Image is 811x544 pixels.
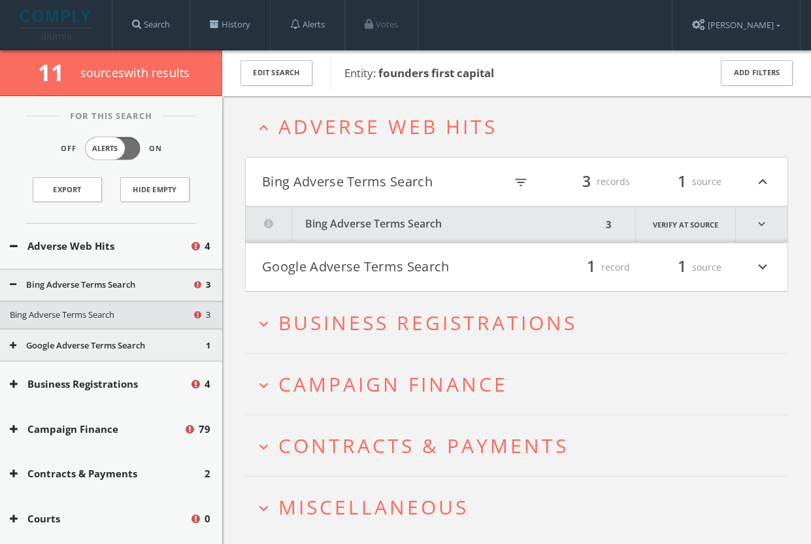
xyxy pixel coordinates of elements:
button: expand_moreBusiness Registrations [255,312,788,333]
span: 2 [205,466,210,481]
button: Business Registrations [10,377,190,392]
span: Adverse Web Hits [278,113,497,140]
i: expand_more [736,207,787,243]
button: expand_moreCampaign Finance [255,373,788,395]
button: Bing Adverse Terms Search [262,171,505,193]
div: source [643,171,721,193]
button: expand_moreContracts & Payments [255,435,788,456]
span: 11 [38,57,75,88]
button: expand_lessAdverse Web Hits [255,116,788,137]
span: 1 [672,256,692,279]
button: Hide Empty [120,177,190,202]
span: 3 [206,279,210,292]
i: expand_more [255,500,273,517]
span: Campaign Finance [278,371,508,398]
button: Add Filters [721,60,793,86]
i: expand_less [754,171,771,193]
span: 0 [205,511,210,526]
button: Contracts & Payments [10,466,205,481]
span: 4 [205,377,210,392]
button: Campaign Finance [10,422,184,437]
button: Bing Adverse Terms Search [10,309,192,322]
span: 3 [206,309,210,322]
span: Miscellaneous [278,494,469,520]
i: expand_more [255,377,273,394]
span: 1 [581,256,601,279]
button: Edit Search [240,60,312,86]
span: 1 [206,339,210,352]
div: source [643,256,721,279]
span: source s with results [80,65,190,80]
b: founders first capital [378,65,494,80]
span: 1 [672,170,692,193]
button: Bing Adverse Terms Search [10,279,192,292]
button: Bing Adverse Terms Search [246,207,602,243]
span: On [149,143,162,154]
i: expand_more [255,438,273,456]
i: expand_less [255,119,273,137]
div: 3 [602,207,616,243]
a: Verify at source [635,207,736,243]
span: Off [61,143,76,154]
i: filter_list [514,175,528,190]
span: 79 [199,422,210,437]
img: illumis [20,10,93,40]
span: For This Search [60,110,162,123]
span: 4 [205,239,210,254]
span: Contracts & Payments [278,432,569,459]
span: Entity: [344,65,494,80]
span: Business Registrations [278,309,577,336]
button: Google Adverse Terms Search [262,256,517,279]
button: Courts [10,511,190,526]
div: record [552,256,630,279]
i: expand_more [255,315,273,333]
button: Adverse Web Hits [10,239,190,254]
a: Export [33,177,102,202]
button: expand_moreMiscellaneous [255,496,788,518]
span: 3 [576,170,597,193]
button: Google Adverse Terms Search [10,339,206,352]
div: records [552,171,630,193]
i: expand_more [754,256,771,279]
